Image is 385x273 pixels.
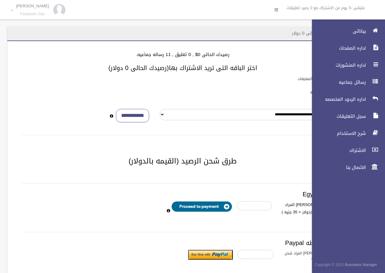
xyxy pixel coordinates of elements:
[53,4,65,16] img: 84628273_176159830277856_972693363922829312_n.jpg
[307,147,368,153] span: الاشتراك
[307,58,385,72] a: اداره المنشورات
[307,164,368,170] span: الاتصال بنا
[307,24,385,38] a: بياناتى
[307,127,385,140] a: شرح الاستخدام
[307,93,385,106] a: اداره الردود المخصصه
[285,27,358,39] header: الاشتراك - رصيدك الحالى 0 دولار
[15,157,351,165] h2: طرق شحن الرصيد (القيمه بالدولار)
[15,52,351,57] h4: رصيدك الحالى 0$ , 0 تعليق , 11 رساله جماعيه.
[298,75,346,82] label: باقات الرد الالى على التعليقات
[22,191,344,198] h3: Egypt payment
[22,240,344,246] h3: الدفع بواسطه Paypal
[15,65,351,71] h3: اختر الباقه التى تريد الاشتراك بها(رصيدك الحالى 0 دولار)
[307,79,368,85] span: رسائل جماعيه
[307,144,385,157] a: الاشتراك
[345,261,377,268] strong: Bussiness Manager
[310,89,346,96] label: باقات الرسائل الجماعيه
[16,4,49,8] p: [PERSON_NAME]
[276,201,343,223] label: ادخل [PERSON_NAME] المراد شحن رصيدك به (دولار = 35 جنيه )
[307,161,385,174] a: الاتصال بنا
[307,62,368,68] span: اداره المنشورات
[307,28,368,34] span: بياناتى
[278,250,346,263] label: ادخل [PERSON_NAME] المراد شحن رصيدك به بالدولار
[307,75,385,89] a: رسائل جماعيه
[188,250,233,260] input: Submit
[16,12,49,16] small: Facebook User
[307,45,368,51] span: اداره الصفحات
[315,261,344,268] span: Copyright © 2015
[307,96,368,102] span: اداره الردود المخصصه
[307,130,368,136] span: شرح الاستخدام
[307,113,368,119] span: سجل التعليقات
[307,41,385,55] a: اداره الصفحات
[307,110,385,123] a: سجل التعليقات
